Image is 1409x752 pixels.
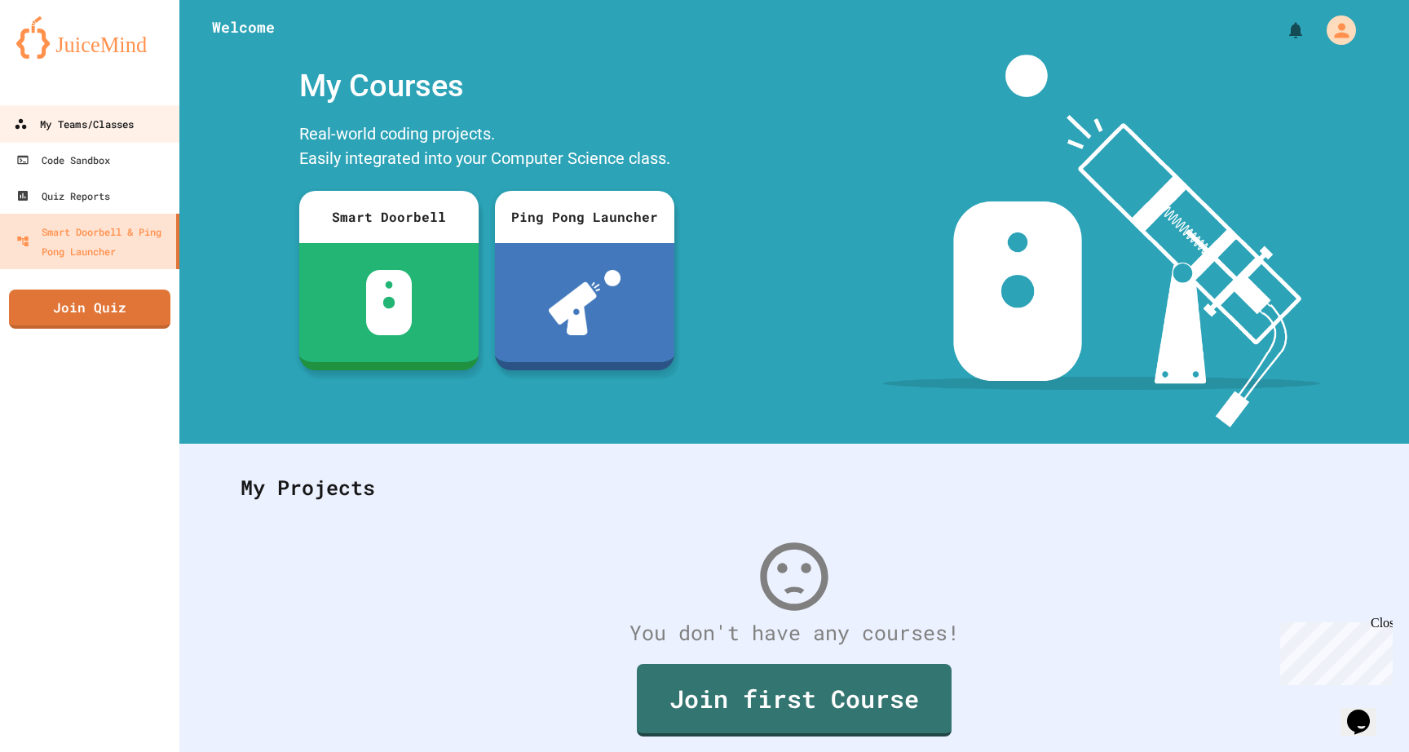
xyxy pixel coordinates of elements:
div: Smart Doorbell & Ping Pong Launcher [16,222,170,261]
a: Join first Course [637,664,952,737]
div: Real-world coding projects. Easily integrated into your Computer Science class. [291,117,682,179]
div: Quiz Reports [16,186,110,206]
div: My Notifications [1256,16,1310,44]
div: Code Sandbox [16,150,110,170]
iframe: chat widget [1274,616,1393,685]
a: Join Quiz [9,290,170,329]
div: My Teams/Classes [14,114,134,135]
div: My Courses [291,55,682,117]
img: ppl-with-ball.png [549,270,621,335]
img: logo-orange.svg [16,16,163,59]
div: Chat with us now!Close [7,7,113,104]
div: My Projects [224,456,1364,520]
img: sdb-white.svg [366,270,413,335]
img: banner-image-my-projects.png [883,55,1320,427]
iframe: chat widget [1341,687,1393,736]
div: Smart Doorbell [299,191,479,243]
div: Ping Pong Launcher [495,191,674,243]
div: My Account [1310,11,1360,49]
div: You don't have any courses! [224,617,1364,648]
